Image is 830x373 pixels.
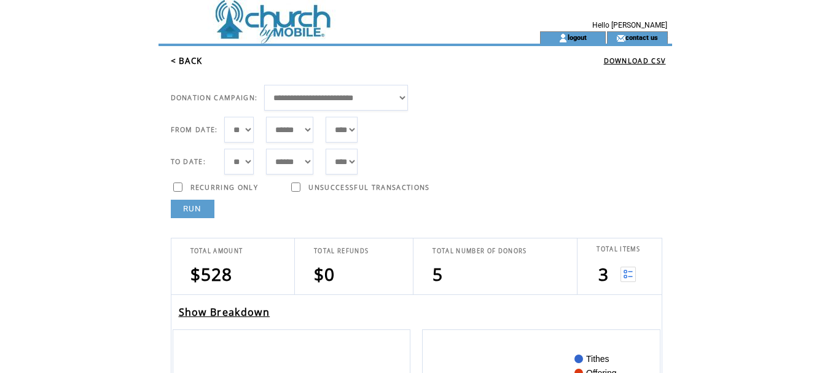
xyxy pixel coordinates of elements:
[598,262,609,286] span: 3
[190,247,243,255] span: TOTAL AMOUNT
[171,93,258,102] span: DONATION CAMPAIGN:
[586,354,609,364] text: Tithes
[171,125,218,134] span: FROM DATE:
[171,55,203,66] a: < BACK
[558,33,568,43] img: account_icon.gif
[616,33,625,43] img: contact_us_icon.gif
[625,33,658,41] a: contact us
[621,267,636,282] img: View list
[190,183,259,192] span: RECURRING ONLY
[308,183,429,192] span: UNSUCCESSFUL TRANSACTIONS
[314,262,335,286] span: $0
[433,262,443,286] span: 5
[171,157,206,166] span: TO DATE:
[314,247,369,255] span: TOTAL REFUNDS
[171,200,214,218] a: RUN
[568,33,587,41] a: logout
[604,57,666,65] a: DOWNLOAD CSV
[179,305,270,319] a: Show Breakdown
[190,262,233,286] span: $528
[433,247,527,255] span: TOTAL NUMBER OF DONORS
[592,21,667,29] span: Hello [PERSON_NAME]
[597,245,640,253] span: TOTAL ITEMS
